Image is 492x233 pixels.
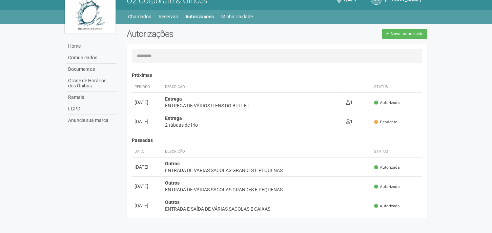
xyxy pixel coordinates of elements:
[128,12,151,21] a: Chamados
[135,118,160,125] div: [DATE]
[66,75,117,92] a: Grade de Horários dos Ônibus
[165,167,369,174] div: ENTRADA DE VÁRIAS SACOLAS GRANDES E PEQUENAS
[165,206,369,212] div: ENTRADA E SAÍDA DE VÁRIAS SACOLAS E CAIXAS
[66,103,117,115] a: LGPD
[132,73,422,78] h4: Próximas
[159,12,178,21] a: Reservas
[371,82,422,93] th: Status
[165,122,341,128] div: 2 tábuas de frio
[374,100,399,106] span: Autorizada
[135,202,160,209] div: [DATE]
[66,92,117,103] a: Ramais
[165,102,341,109] div: ENTREGA DE VÁRIOS ITENS DO BUFFET
[135,183,160,190] div: [DATE]
[346,100,353,105] span: 1
[135,99,160,106] div: [DATE]
[162,146,371,157] th: Descrição
[391,31,424,36] span: Nova autorização
[66,52,117,64] a: Comunicados
[66,41,117,52] a: Home
[346,119,353,124] span: 1
[165,115,182,121] strong: Entrega
[127,29,272,39] h2: Autorizações
[382,29,427,39] a: Nova autorização
[165,180,180,186] strong: Outros
[132,82,162,93] th: Período
[374,165,399,170] span: Autorizada
[135,164,160,170] div: [DATE]
[185,12,214,21] a: Autorizações
[132,146,162,157] th: Data
[162,82,343,93] th: Descrição
[374,203,399,209] span: Autorizada
[165,186,369,193] div: ENTRADA DE VÁRIAS SACOLAS GRANDES E PEQUENAS
[371,146,422,157] th: Status
[374,184,399,190] span: Autorizada
[374,119,397,125] span: Pendente
[132,138,422,143] h4: Passadas
[221,12,253,21] a: Minha Unidade
[165,161,180,166] strong: Outros
[165,96,182,102] strong: Entrega
[66,64,117,75] a: Documentos
[66,115,117,126] a: Anuncie sua marca
[165,199,180,205] strong: Outros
